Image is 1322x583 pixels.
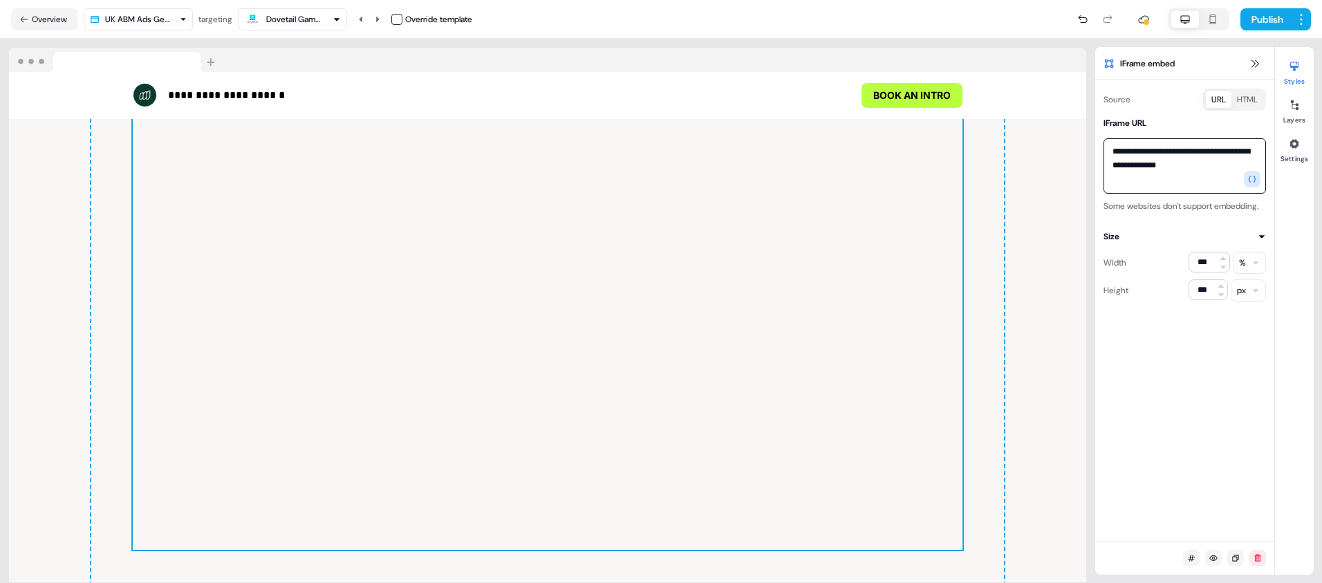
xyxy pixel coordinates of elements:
[11,8,78,30] button: Overview
[1104,279,1128,302] div: Height
[1104,230,1266,243] button: Size
[1275,55,1314,86] button: Styles
[1206,91,1231,108] button: URL
[9,48,221,73] img: Browser topbar
[1275,94,1314,124] button: Layers
[266,12,322,26] div: Dovetail Games
[105,12,174,26] div: UK ABM Ads Generic
[238,8,347,30] button: Dovetail Games
[1239,256,1246,270] div: %
[862,83,962,108] button: BOOK AN INTRO
[198,12,232,26] div: targeting
[1104,116,1146,130] div: IFrame URL
[1104,116,1266,130] button: IFrame URL
[1104,230,1119,243] div: Size
[1237,284,1246,297] div: px
[1275,133,1314,163] button: Settings
[1104,89,1130,111] div: Source
[553,83,962,108] div: BOOK AN INTRO
[1231,91,1263,108] button: HTML
[1104,252,1126,274] div: Width
[1240,8,1292,30] button: Publish
[405,12,472,26] div: Override template
[1104,199,1266,213] div: Some websites don't support embedding.
[1120,57,1175,71] span: IFrame embed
